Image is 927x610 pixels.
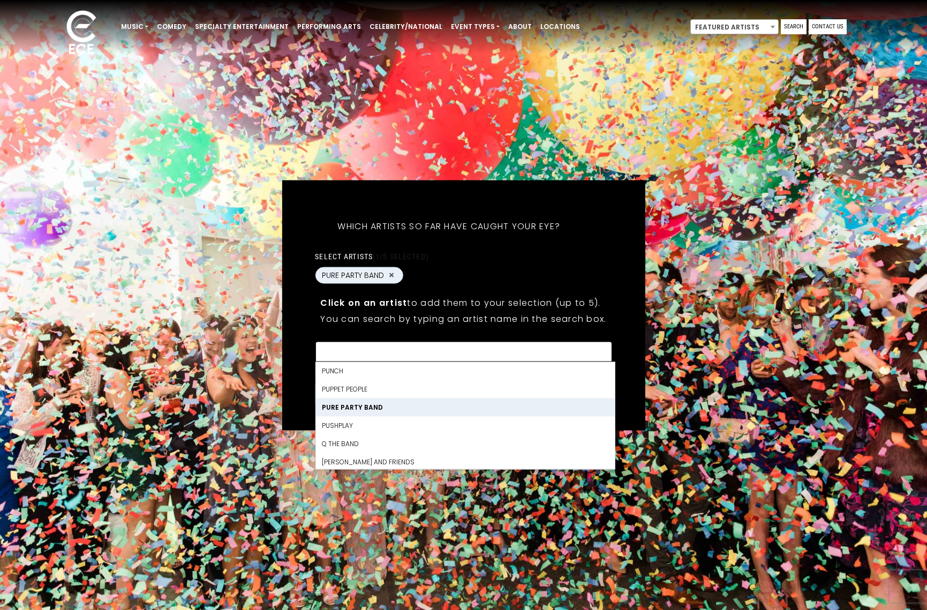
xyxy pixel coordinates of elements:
[690,19,779,34] span: Featured Artists
[315,380,614,398] li: Puppet People
[691,20,778,35] span: Featured Artists
[322,348,605,358] textarea: Search
[315,251,428,261] label: Select artists
[320,312,606,325] p: You can search by typing an artist name in the search box.
[117,18,153,36] a: Music
[387,270,396,280] button: Remove PURE PARTY BAND
[809,19,847,34] a: Contact Us
[315,362,614,380] li: PUNCH
[320,296,606,309] p: to add them to your selection (up to 5).
[373,252,428,260] span: (1/5 selected)
[536,18,584,36] a: Locations
[320,296,407,308] strong: Click on an artist
[322,269,384,281] span: PURE PARTY BAND
[315,398,614,416] li: PURE PARTY BAND
[315,416,614,434] li: PushPlay
[447,18,504,36] a: Event Types
[781,19,807,34] a: Search
[315,434,614,453] li: Q The Band
[315,207,583,245] h5: Which artists so far have caught your eye?
[55,7,108,59] img: ece_new_logo_whitev2-1.png
[191,18,293,36] a: Specialty Entertainment
[365,18,447,36] a: Celebrity/National
[293,18,365,36] a: Performing Arts
[315,453,614,471] li: [PERSON_NAME] and Friends
[153,18,191,36] a: Comedy
[504,18,536,36] a: About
